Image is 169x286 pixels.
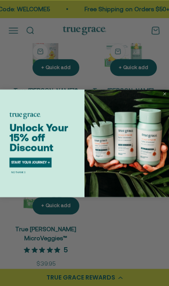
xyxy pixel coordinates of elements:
[84,89,169,197] img: 098727d5-50f8-4f9b-9554-844bb8da1403.jpeg
[162,91,168,97] button: Close dialog
[10,157,52,167] button: START YOUR JOURNEY →
[10,170,27,174] button: NO THANKS
[10,112,41,119] img: logo placeholder
[10,122,68,153] span: Unlock Your 15% off Discount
